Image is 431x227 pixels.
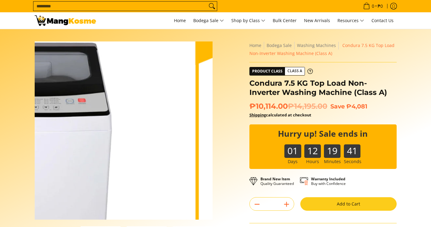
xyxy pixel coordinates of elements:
span: Contact Us [371,18,394,23]
span: Resources [337,17,364,25]
b: 12 [304,144,321,151]
nav: Breadcrumbs [249,41,397,57]
b: 41 [344,144,360,151]
span: Class A [285,67,305,75]
strong: Warranty Included [311,176,345,182]
img: Condura 7.5 KG Top Load Non-Inverter Washing Machine (Class A) [35,41,213,220]
span: Save [330,103,345,110]
span: New Arrivals [304,18,330,23]
a: Home [249,42,261,48]
span: Bulk Center [273,18,297,23]
span: Shop by Class [231,17,265,25]
img: Condura 7.5 KG Top Load Non-Inverter Washing Machine (Class A) | Mang Kosme [35,15,96,26]
span: Home [174,18,186,23]
a: Resources [334,12,367,29]
button: Add to Cart [300,197,397,211]
span: Bodega Sale [193,17,224,25]
a: Contact Us [368,12,397,29]
span: • [361,3,385,10]
button: Add [279,199,294,209]
p: Buy with Confidence [311,177,346,186]
span: 0 [371,4,375,8]
span: ₱4,081 [346,103,368,110]
a: Bodega Sale [190,12,227,29]
a: Shipping [249,112,266,118]
a: Shop by Class [228,12,268,29]
b: 01 [284,144,301,151]
p: Quality Guaranteed [260,177,294,186]
button: Subtract [250,199,264,209]
strong: Brand New Item [260,176,290,182]
button: Search [207,2,217,11]
strong: calculated at checkout [249,112,311,118]
span: ₱0 [377,4,384,8]
a: Home [171,12,189,29]
nav: Main Menu [102,12,397,29]
a: Washing Machines [297,42,336,48]
span: Condura 7.5 KG Top Load Non-Inverter Washing Machine (Class A) [249,42,394,56]
a: Bulk Center [270,12,300,29]
span: Product Class [250,67,285,75]
a: New Arrivals [301,12,333,29]
b: 19 [324,144,341,151]
a: Bodega Sale [267,42,292,48]
span: ₱10,114.00 [249,102,327,111]
del: ₱14,195.00 [288,102,327,111]
a: Product Class Class A [249,67,313,76]
h1: Condura 7.5 KG Top Load Non-Inverter Washing Machine (Class A) [249,79,397,97]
